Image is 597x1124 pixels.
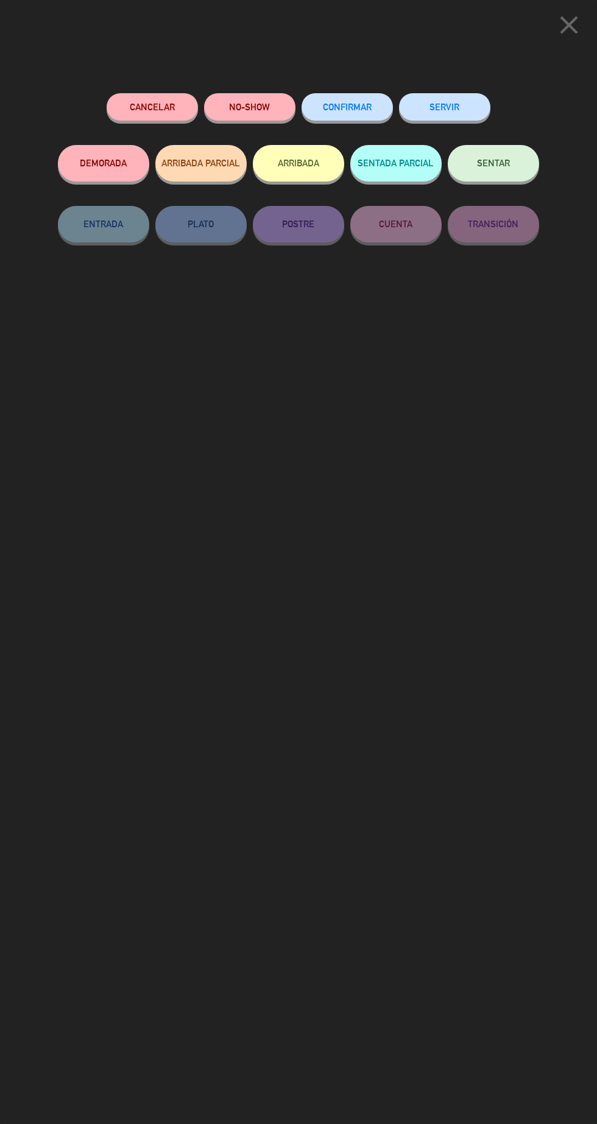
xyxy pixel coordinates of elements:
[58,206,149,242] button: ENTRADA
[155,145,247,182] button: ARRIBADA PARCIAL
[107,93,198,121] button: Cancelar
[253,145,344,182] button: ARRIBADA
[162,158,241,168] span: ARRIBADA PARCIAL
[477,158,510,168] span: SENTAR
[323,102,372,112] span: CONFIRMAR
[448,145,539,182] button: SENTAR
[155,206,247,242] button: PLATO
[350,145,442,182] button: SENTADA PARCIAL
[253,206,344,242] button: POSTRE
[204,93,295,121] button: NO-SHOW
[58,145,149,182] button: DEMORADA
[550,9,588,45] button: close
[350,206,442,242] button: CUENTA
[448,206,539,242] button: TRANSICIÓN
[399,93,490,121] button: SERVIR
[302,93,393,121] button: CONFIRMAR
[554,10,584,40] i: close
